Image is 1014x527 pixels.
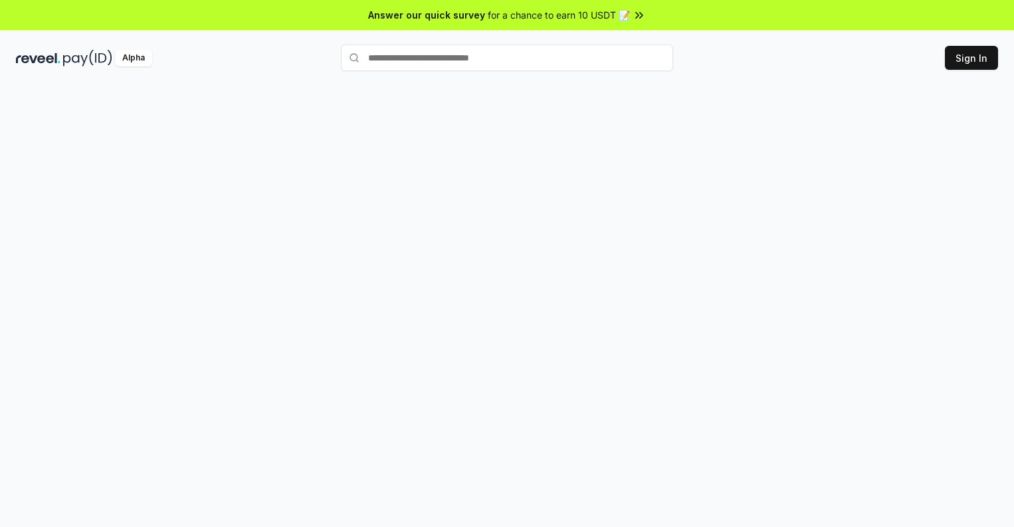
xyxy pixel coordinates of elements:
[488,8,630,22] span: for a chance to earn 10 USDT 📝
[63,50,112,66] img: pay_id
[368,8,485,22] span: Answer our quick survey
[945,46,998,70] button: Sign In
[16,50,60,66] img: reveel_dark
[115,50,152,66] div: Alpha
